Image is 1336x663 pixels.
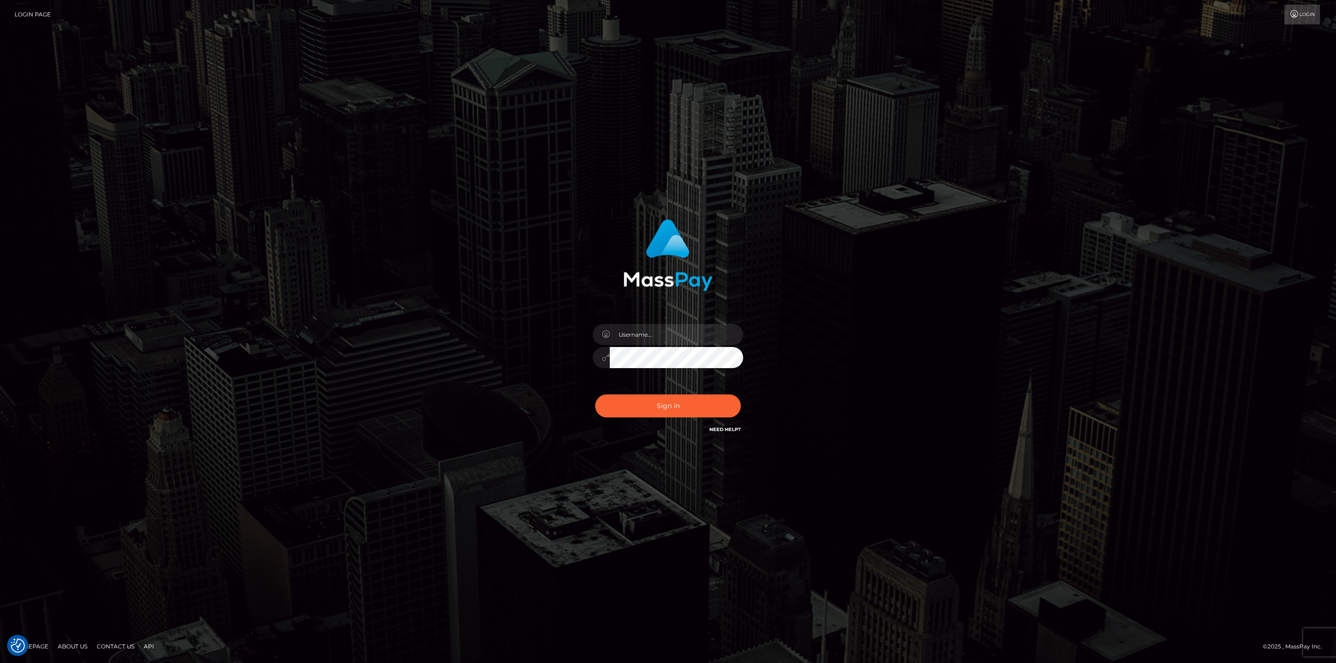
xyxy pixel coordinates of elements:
[10,639,52,654] a: Homepage
[610,324,743,345] input: Username...
[140,639,158,654] a: API
[709,426,741,432] a: Need Help?
[623,219,713,291] img: MassPay Login
[11,639,25,653] img: Revisit consent button
[1263,641,1329,652] div: © 2025 , MassPay Inc.
[93,639,138,654] a: Contact Us
[54,639,91,654] a: About Us
[595,394,741,417] button: Sign in
[1284,5,1320,24] a: Login
[11,639,25,653] button: Consent Preferences
[15,5,51,24] a: Login Page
